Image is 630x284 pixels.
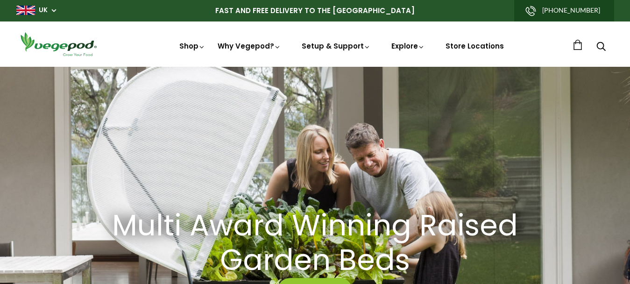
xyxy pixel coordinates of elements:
a: Setup & Support [302,41,371,51]
img: Vegepod [16,31,100,57]
a: Search [596,43,606,52]
img: gb_large.png [16,6,35,15]
a: Shop [179,41,205,51]
a: UK [39,6,48,15]
a: Explore [391,41,425,51]
a: Why Vegepod? [218,41,281,51]
h2: Multi Award Winning Raised Garden Beds [105,208,525,278]
a: Multi Award Winning Raised Garden Beds [93,208,537,278]
a: Store Locations [446,41,504,51]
